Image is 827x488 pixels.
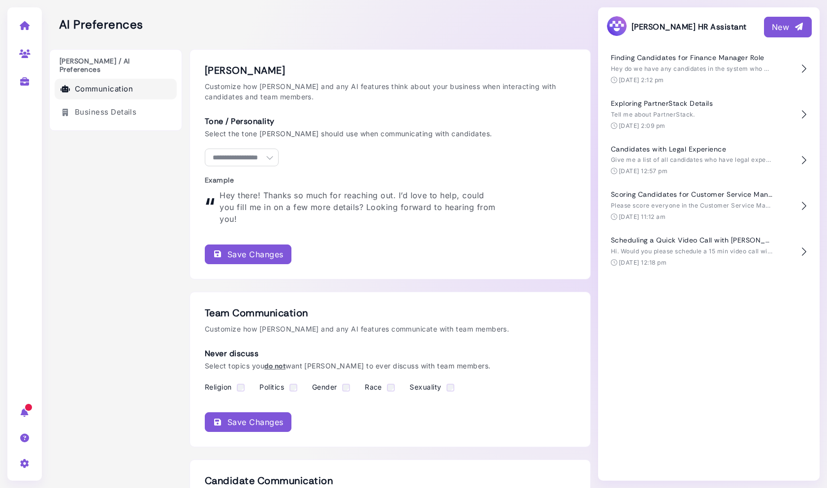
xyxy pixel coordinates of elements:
button: Scoring Candidates for Customer Service Manager Role Please score everyone in the Customer Servic... [606,183,812,229]
label: Religion [205,383,232,391]
h4: Scoring Candidates for Customer Service Manager Role [611,190,773,199]
span: Give me a list of all candidates who have legal experience. [611,156,787,163]
h2: AI Preferences [49,18,143,32]
p: How can we help? [20,87,177,103]
button: Save Changes [205,412,291,432]
h2: Team Communication [205,307,575,319]
h3: Tone / Personality [205,117,500,126]
a: Communication [55,79,177,100]
button: Exploring PartnerStack Details Tell me about PartnerStack. [DATE] 2:09 pm [606,92,812,138]
div: Ask a question [20,124,165,135]
h4: Example [205,176,500,184]
time: [DATE] 11:12 am [619,213,666,220]
h3: Never discuss [205,349,500,358]
button: Candidates with Legal Experience Give me a list of all candidates who have legal experience. [DAT... [606,138,812,183]
div: Save Changes [213,248,284,260]
strong: do not [264,362,286,370]
label: Sexuality [410,383,441,391]
button: Finding Candidates for Finance Manager Role Hey do we have any candidates in the system who may b... [606,46,812,92]
time: [DATE] 12:18 pm [619,259,667,266]
label: Race [365,383,382,391]
div: Close [169,16,187,33]
time: [DATE] 2:12 pm [619,76,664,84]
div: Ask a questionAI Agent and team can help [10,116,187,153]
span: Tell me about PartnerStack. [611,111,695,118]
h4: Exploring PartnerStack Details [611,99,773,108]
p: Customize how [PERSON_NAME] and any AI features think about your business when interacting with c... [205,81,575,102]
span: Please score everyone in the Customer Service Manager job [611,202,794,209]
h4: Scheduling a Quick Video Call with [PERSON_NAME] [611,236,773,244]
div: Save Changes [213,416,284,428]
span: Home [38,332,60,338]
div: AI Agent and team can help [20,135,165,145]
button: Messages [98,307,197,346]
time: [DATE] 2:09 pm [619,122,666,129]
label: Politics [259,383,284,391]
p: Select the tone [PERSON_NAME] should use when communicating with candidates. [205,128,500,139]
h2: [PERSON_NAME] [205,64,575,76]
label: Gender [312,383,337,391]
button: Scheduling a Quick Video Call with [PERSON_NAME] Hi. Would you please schedule a 15 min video cal... [606,229,812,274]
p: Select topics you want [PERSON_NAME] to ever discuss with team members. [205,361,500,371]
span: “ [205,189,215,225]
h2: Candidate Communication [205,475,575,487]
img: logo [20,19,94,34]
p: Hi [PERSON_NAME] [20,70,177,87]
span: Messages [131,332,165,338]
h4: Candidates with Legal Experience [611,145,773,153]
h4: Finding Candidates for Finance Manager Role [611,54,773,62]
h3: [PERSON_NAME] HR Assistant [606,15,746,38]
time: [DATE] 12:57 pm [619,167,668,175]
div: New [772,21,804,33]
p: Hey there! Thanks so much for reaching out. I’d love to help, could you fill me in on a few more ... [220,189,500,225]
h3: [PERSON_NAME] / AI Preferences [55,57,177,74]
a: Business Details [55,102,177,123]
p: Customize how [PERSON_NAME] and any AI features communicate with team members. [205,324,575,334]
button: New [764,17,812,37]
button: Save Changes [205,244,291,264]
